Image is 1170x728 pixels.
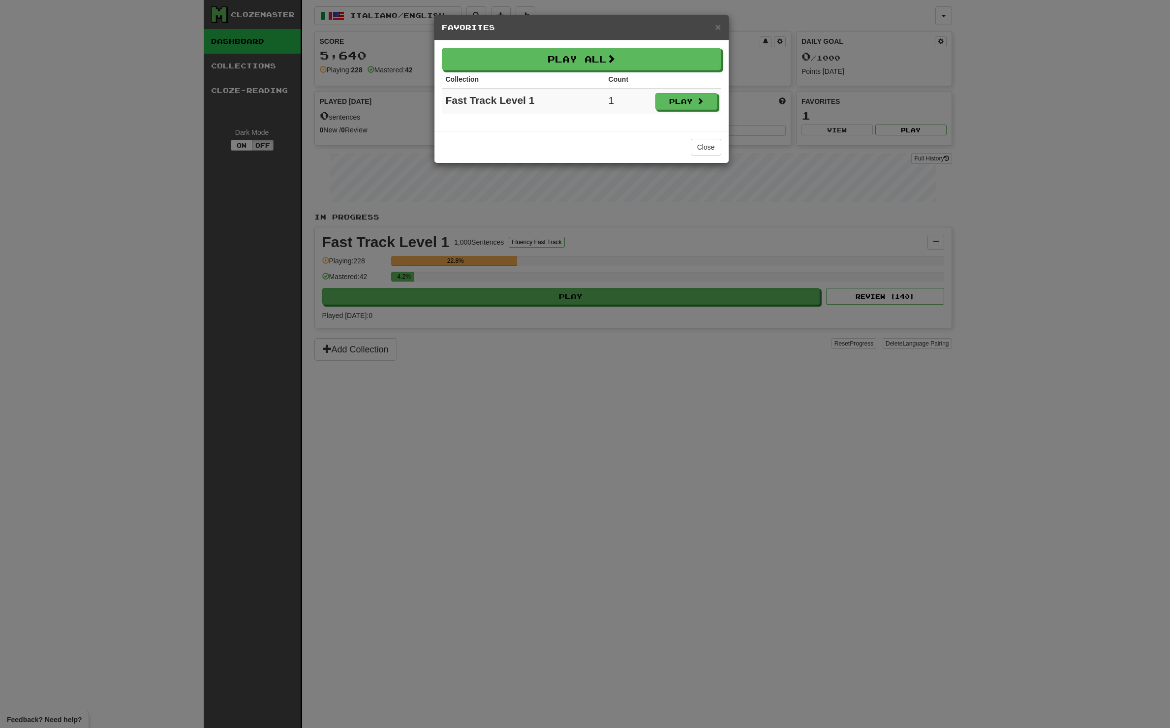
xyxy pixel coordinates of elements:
button: Play [655,93,717,110]
button: Close [715,22,721,32]
td: 1 [605,89,651,114]
button: Play All [442,48,721,70]
h5: Favorites [442,23,721,32]
span: × [715,21,721,32]
th: Collection [442,70,605,89]
th: Count [605,70,651,89]
td: Fast Track Level 1 [442,89,605,114]
button: Close [691,139,721,156]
